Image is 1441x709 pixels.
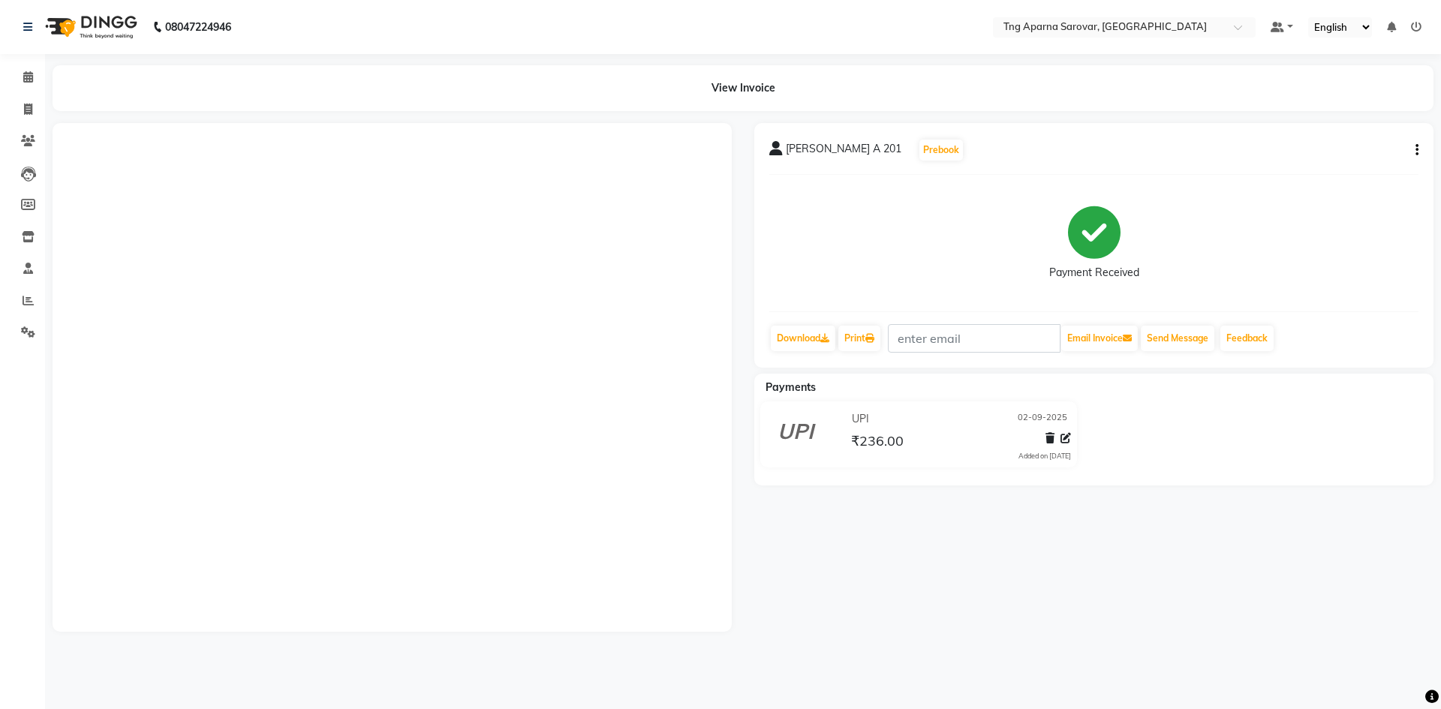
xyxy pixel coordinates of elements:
button: Prebook [919,140,963,161]
span: 02-09-2025 [1018,411,1067,427]
img: logo [38,6,141,48]
div: Added on [DATE] [1018,451,1071,461]
div: Payment Received [1049,265,1139,281]
button: Email Invoice [1061,326,1138,351]
a: Download [771,326,835,351]
a: Print [838,326,880,351]
a: Feedback [1220,326,1274,351]
button: Send Message [1141,326,1214,351]
span: Payments [766,380,816,394]
input: enter email [888,324,1060,353]
span: [PERSON_NAME] A 201 [786,141,901,162]
div: View Invoice [53,65,1433,111]
span: UPI [852,411,869,427]
span: ₹236.00 [851,432,904,453]
b: 08047224946 [165,6,231,48]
